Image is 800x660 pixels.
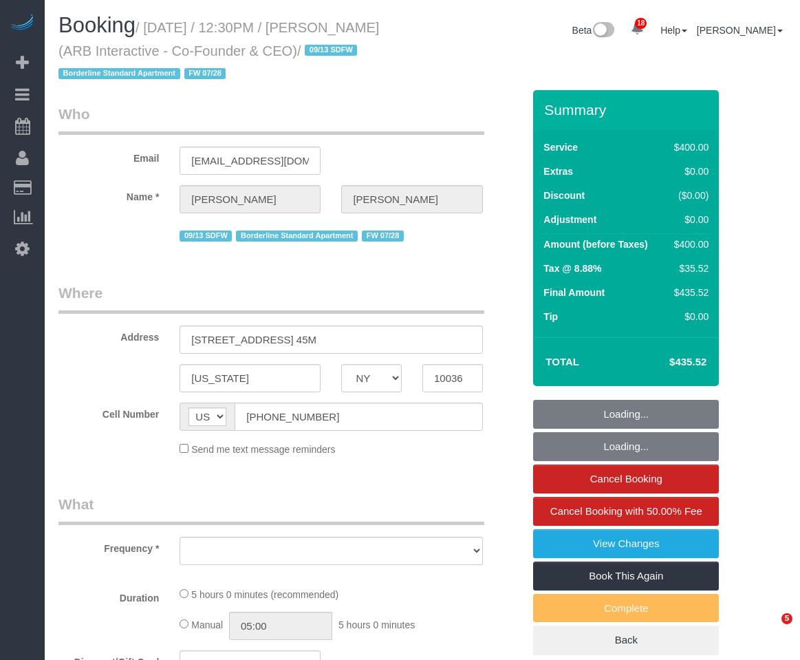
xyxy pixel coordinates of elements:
[544,102,712,118] h3: Summary
[669,140,709,154] div: $400.00
[669,286,709,299] div: $435.52
[572,25,615,36] a: Beta
[48,537,169,555] label: Frequency *
[543,213,596,226] label: Adjustment
[235,403,482,431] input: Cell Number
[533,497,719,526] a: Cancel Booking with 50.00% Fee
[180,231,232,242] span: 09/13 SDFW
[191,589,338,600] span: 5 hours 0 minutes (recommended)
[669,237,709,251] div: $400.00
[533,529,719,558] a: View Changes
[781,613,792,624] span: 5
[669,189,709,202] div: ($0.00)
[58,104,484,135] legend: Who
[48,586,169,605] label: Duration
[635,18,647,29] span: 18
[533,562,719,590] a: Book This Again
[545,356,579,368] strong: Total
[543,262,601,275] label: Tax @ 8.88%
[543,140,578,154] label: Service
[184,68,226,79] span: FW 07/28
[543,237,647,251] label: Amount (before Taxes)
[422,364,483,392] input: Zip Code
[697,25,783,36] a: [PERSON_NAME]
[58,68,180,79] span: Borderline Standard Apartment
[180,147,321,175] input: Email
[305,45,357,56] span: 09/13 SDFW
[8,14,36,33] img: Automaid Logo
[58,494,484,525] legend: What
[48,147,169,165] label: Email
[669,164,709,178] div: $0.00
[338,619,415,630] span: 5 hours 0 minutes
[624,14,651,44] a: 18
[341,185,482,213] input: Last Name
[362,231,404,242] span: FW 07/28
[48,326,169,344] label: Address
[191,619,223,630] span: Manual
[533,465,719,493] a: Cancel Booking
[543,164,573,178] label: Extras
[58,283,484,314] legend: Where
[543,189,585,202] label: Discount
[58,20,379,82] small: / [DATE] / 12:30PM / [PERSON_NAME] (ARB Interactive - Co-Founder & CEO)
[191,444,335,455] span: Send me text message reminders
[550,505,702,517] span: Cancel Booking with 50.00% Fee
[236,231,358,242] span: Borderline Standard Apartment
[58,13,136,37] span: Booking
[48,185,169,204] label: Name *
[669,262,709,275] div: $35.52
[180,364,321,392] input: City
[592,22,614,40] img: New interface
[669,310,709,323] div: $0.00
[48,403,169,421] label: Cell Number
[628,356,706,368] h4: $435.52
[543,286,605,299] label: Final Amount
[669,213,709,226] div: $0.00
[660,25,687,36] a: Help
[543,310,558,323] label: Tip
[533,626,719,654] a: Back
[180,185,321,213] input: First Name
[753,613,786,646] iframe: Intercom live chat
